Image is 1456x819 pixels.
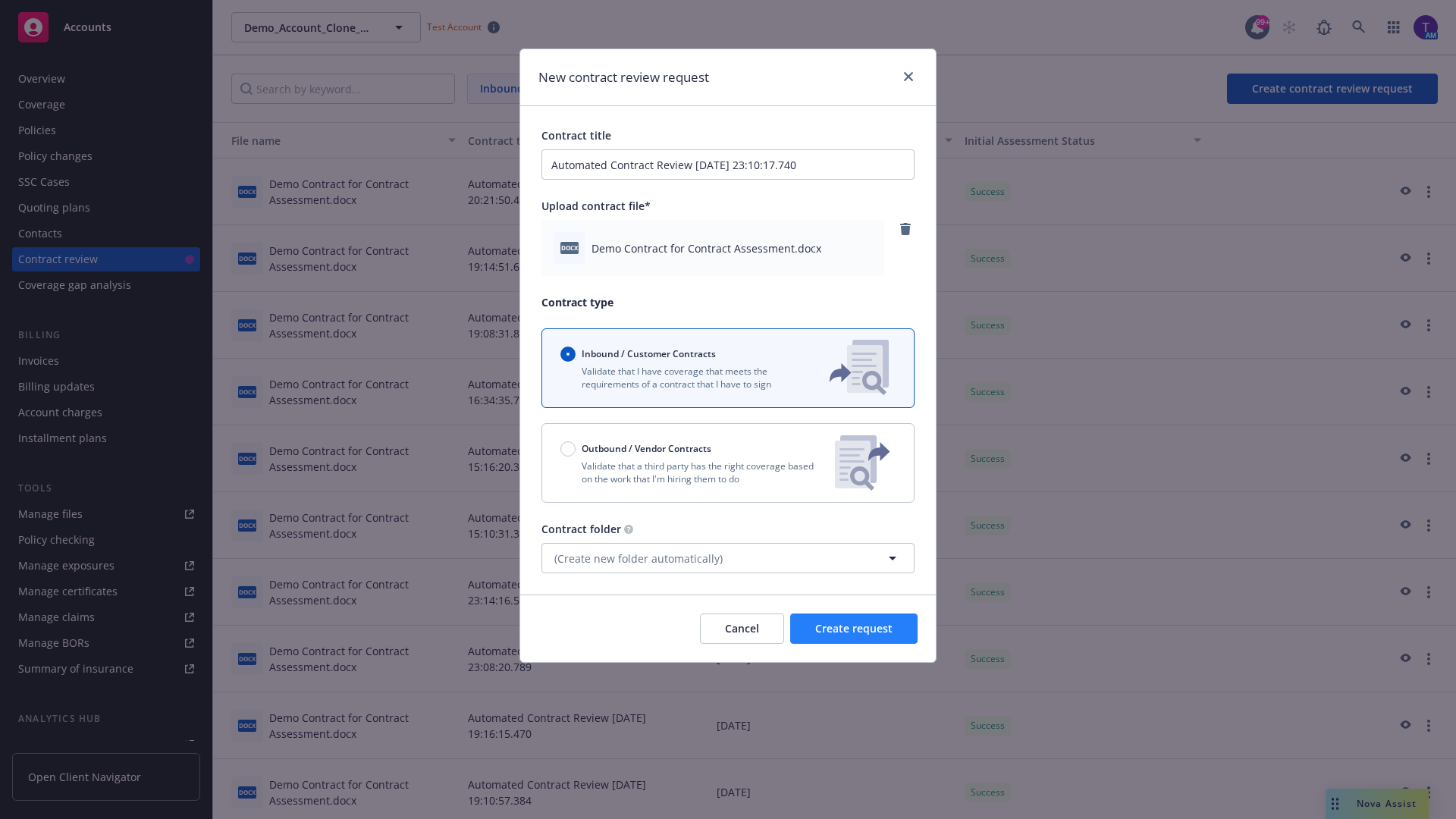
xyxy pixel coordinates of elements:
[582,347,716,360] span: Inbound / Customer Contracts
[896,220,915,238] a: remove
[591,240,821,256] span: Demo Contract for Contract Assessment.docx
[541,294,915,310] p: Contract type
[899,67,918,86] a: close
[790,613,918,644] button: Create request
[541,522,621,536] span: Contract folder
[541,199,651,213] span: Upload contract file*
[541,149,915,180] input: Enter a title for this contract
[538,67,709,87] h1: New contract review request
[700,613,784,644] button: Cancel
[815,621,893,635] span: Create request
[560,460,823,485] p: Validate that a third party has the right coverage based on the work that I'm hiring them to do
[541,328,915,408] button: Inbound / Customer ContractsValidate that I have coverage that meets the requirements of a contra...
[560,242,579,253] span: docx
[541,423,915,503] button: Outbound / Vendor ContractsValidate that a third party has the right coverage based on the work t...
[541,543,915,573] button: (Create new folder automatically)
[554,551,723,566] span: (Create new folder automatically)
[541,128,611,143] span: Contract title
[560,347,576,362] input: Inbound / Customer Contracts
[560,441,576,457] input: Outbound / Vendor Contracts
[582,442,711,455] span: Outbound / Vendor Contracts
[725,621,759,635] span: Cancel
[560,365,805,391] p: Validate that I have coverage that meets the requirements of a contract that I have to sign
